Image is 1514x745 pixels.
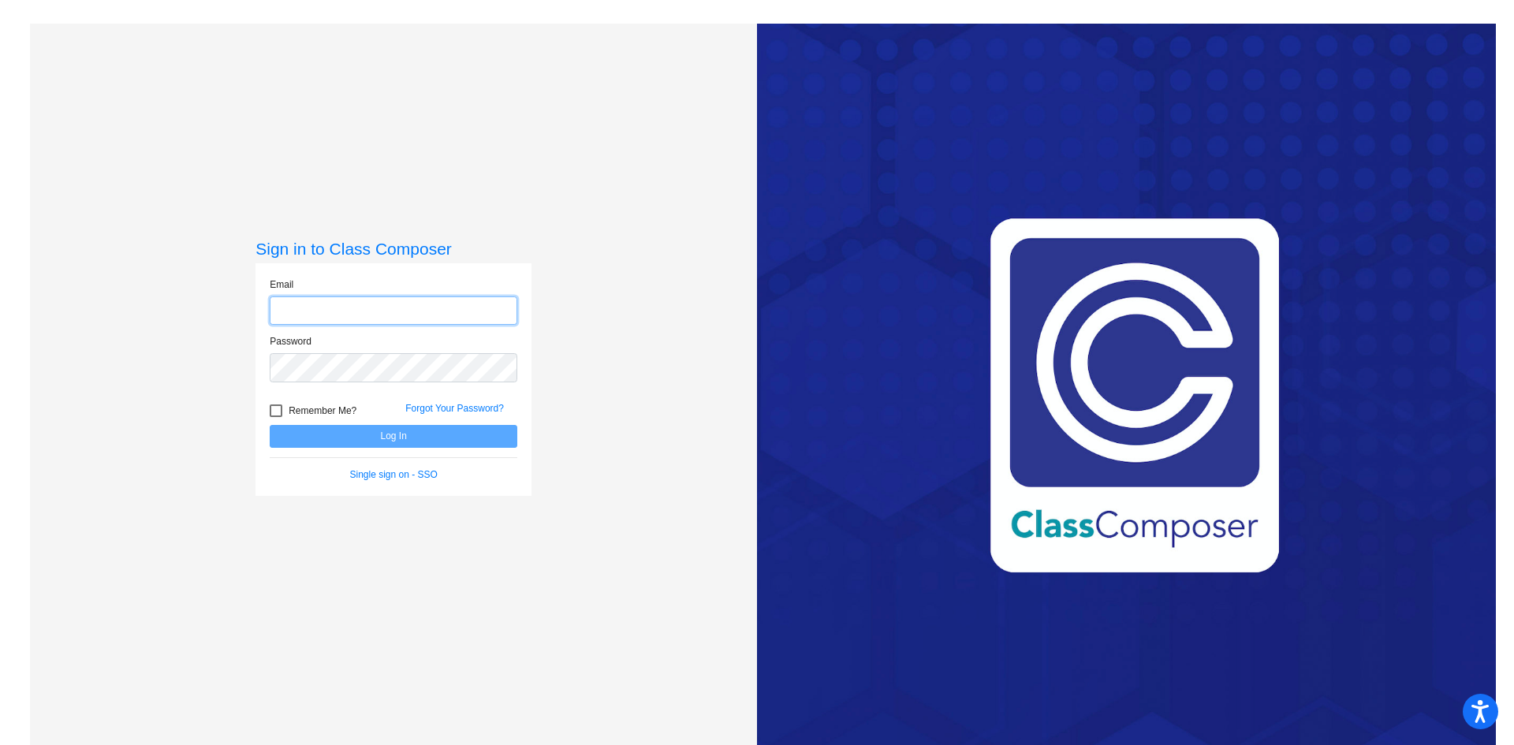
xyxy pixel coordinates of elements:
button: Log In [270,425,517,448]
h3: Sign in to Class Composer [255,239,531,259]
a: Single sign on - SSO [350,469,438,480]
span: Remember Me? [289,401,356,420]
label: Password [270,334,311,348]
a: Forgot Your Password? [405,403,504,414]
label: Email [270,278,293,292]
